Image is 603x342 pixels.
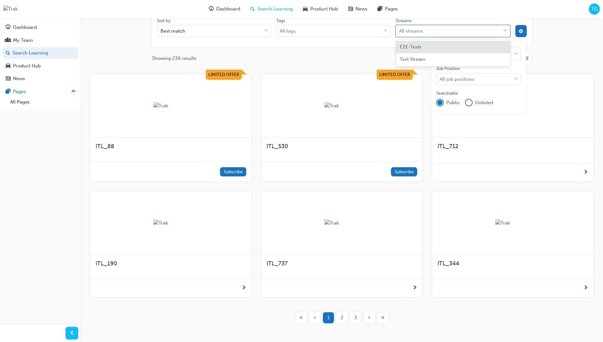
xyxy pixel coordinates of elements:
[465,99,473,106] div: unlistedOption
[324,219,359,227] img: Trak
[245,3,298,16] a: search-iconSearch Learning
[220,167,246,176] button: Subscribe
[3,60,78,72] a: Product Hub
[160,28,185,35] div: Best match
[3,86,78,98] button: Pages
[343,3,373,16] a: news-iconNews
[475,99,493,106] span: Unlisted
[583,168,588,176] span: next-icon
[257,5,293,13] span: Search Learning
[436,99,444,106] div: publicOption
[13,37,33,44] div: My Team
[308,312,322,323] button: Previous page
[204,3,245,16] a: guage-iconDashboard
[3,22,78,33] a: Dashboard
[589,3,600,15] button: TG
[267,260,288,267] span: ITL_737
[437,143,458,150] span: ITL_712
[6,25,10,30] span: guage-icon
[383,27,388,35] span: down-icon
[13,62,41,70] div: Product Hub
[432,74,593,181] a: TrakITL_712
[400,44,421,50] span: E2E-Tests
[267,143,288,150] span: ITL_530
[154,219,188,227] img: Trak
[446,99,460,106] span: Public
[324,102,359,110] img: Trak
[503,27,507,35] span: down-icon
[378,5,382,13] span: pages-icon
[314,314,316,321] span: ‹
[264,27,268,35] span: down-icon
[495,219,530,227] img: Trak
[152,55,197,62] span: Showing 236 results
[276,18,391,37] label: tagOptions
[8,97,78,107] a: All Pages
[216,5,240,13] span: Dashboard
[437,260,459,267] span: ITL_344
[13,24,37,31] div: Dashboard
[583,284,588,292] span: next-icon
[91,192,251,297] a: TrakITL_190
[96,143,114,150] span: ITL_88
[294,312,308,323] button: First page
[6,38,10,43] span: people-icon
[591,5,598,13] span: TG
[91,74,251,181] a: Limited OfferTrakITL_88Subscribe
[376,312,390,323] button: Last page
[276,18,285,24] div: Tags
[6,63,10,69] span: car-icon
[96,260,117,267] span: ITL_190
[208,72,239,77] span: Limited Offer
[209,5,214,13] span: guage-icon
[13,75,25,82] div: News
[436,66,460,72] div: Job Position
[3,20,78,86] button: DashboardMy TeamSearch LearningProduct HubNews
[157,18,171,24] div: Sort by
[6,89,10,95] span: pages-icon
[514,50,518,58] span: down-icon
[154,102,188,110] img: Trak
[400,56,425,62] span: Test Stream
[322,312,335,323] button: Page 1
[519,29,523,35] span: cog-icon
[71,87,76,96] span: up-icon
[70,329,74,337] span: prev-icon
[385,5,398,13] span: Pages
[396,18,411,24] div: Streams
[280,28,296,35] div: All tags
[3,73,78,85] a: News
[349,312,362,323] button: Page 3
[399,28,423,35] div: All streams
[348,5,353,13] span: news-icon
[298,3,343,16] a: car-iconProduct Hub
[310,5,338,13] span: Product Hub
[6,50,10,56] span: search-icon
[3,47,78,59] a: Search Learning
[261,192,422,297] a: TrakITL_737
[381,314,385,321] span: »
[440,75,474,83] div: All job positions
[261,74,422,181] a: Limited OfferTrakITL_530Subscribe
[250,5,255,13] span: search-icon
[299,314,303,321] span: «
[6,76,10,82] span: news-icon
[362,312,376,323] button: Next page
[379,72,410,77] span: Limited Offer
[514,75,518,83] span: down-icon
[368,314,370,321] span: ›
[242,284,246,292] span: next-icon
[412,284,417,292] span: next-icon
[3,5,18,13] img: Trak
[373,3,403,16] a: pages-iconPages
[13,88,26,95] div: Pages
[355,5,367,13] span: News
[341,314,343,321] span: 2
[335,312,349,323] button: Page 2
[432,192,593,297] a: TrakITL_344
[327,314,330,321] span: 1
[391,167,417,176] button: Subscribe
[303,5,308,13] span: car-icon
